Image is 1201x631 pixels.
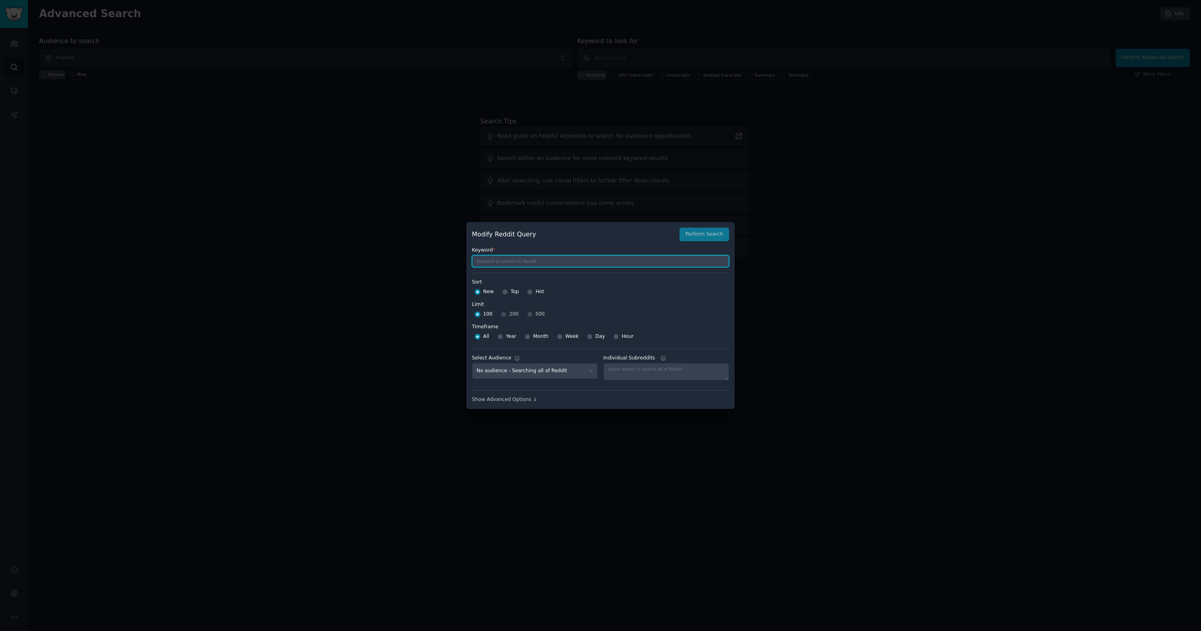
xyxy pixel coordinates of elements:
[472,230,675,240] h2: Modify Reddit Query
[535,288,544,296] span: Hot
[565,333,579,340] span: Week
[472,247,729,254] label: Keyword
[483,311,492,318] span: 100
[472,301,484,308] div: Limit
[506,333,516,340] span: Year
[472,355,511,362] div: Select Audience
[603,355,729,362] label: Individual Subreddits
[511,288,519,296] span: Top
[595,333,605,340] span: Day
[483,333,489,340] span: All
[622,333,634,340] span: Hour
[472,396,729,403] div: Show Advanced Options ↓
[472,279,729,286] label: Sort
[472,255,729,267] input: Keyword to search on Reddit
[472,321,729,331] label: Timeframe
[483,288,494,296] span: New
[533,333,548,340] span: Month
